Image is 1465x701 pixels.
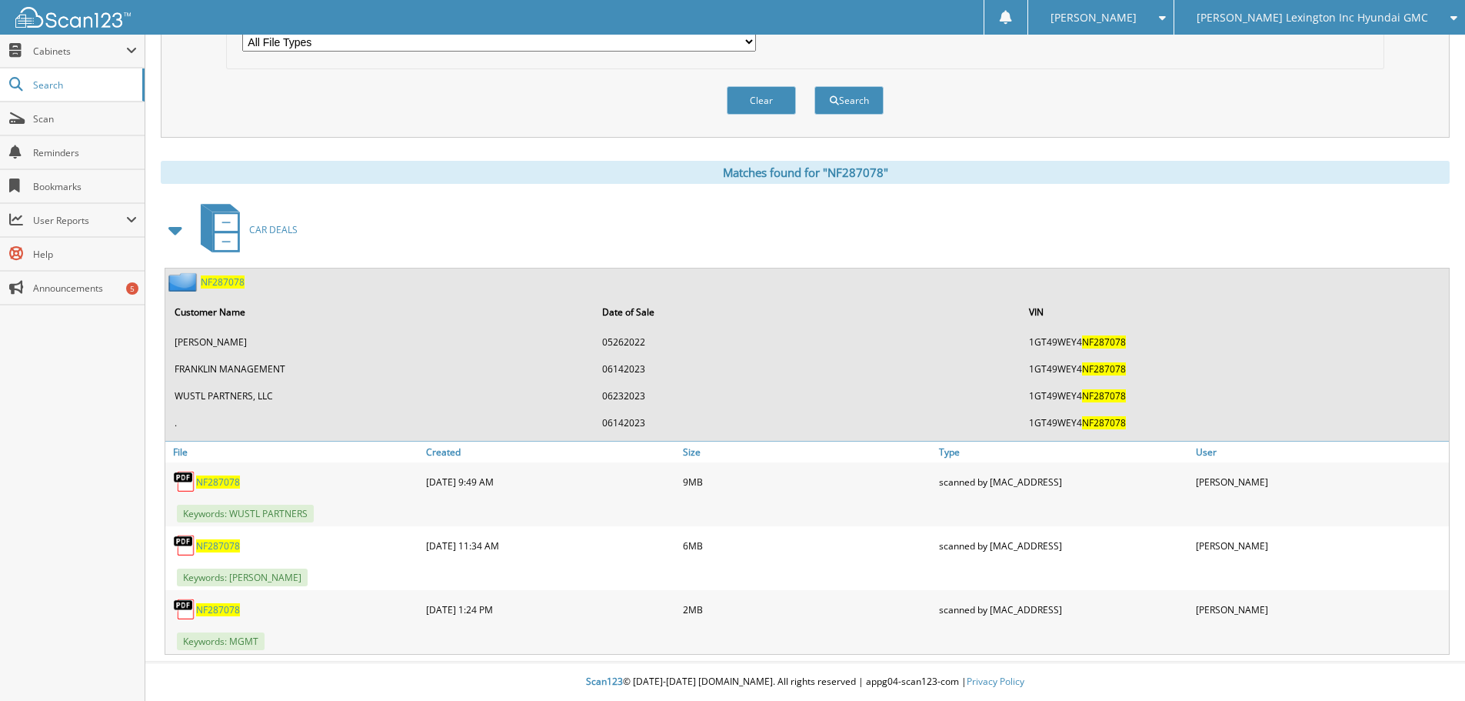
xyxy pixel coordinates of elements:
[177,505,314,522] span: Keywords: WUSTL PARTNERS
[594,329,1021,355] td: 05262022
[935,442,1192,462] a: Type
[1050,13,1137,22] span: [PERSON_NAME]
[191,199,298,260] a: CAR DEALS
[33,180,137,193] span: Bookmarks
[679,594,936,625] div: 2MB
[422,466,679,497] div: [DATE] 9:49 AM
[173,470,196,493] img: PDF.png
[161,161,1450,184] div: Matches found for "NF287078"
[165,442,422,462] a: File
[594,296,1021,328] th: Date of Sale
[814,86,884,115] button: Search
[33,282,137,295] span: Announcements
[177,569,308,586] span: Keywords: [PERSON_NAME]
[167,383,593,409] td: WUSTL PARTNERS, LLC
[679,442,936,462] a: Size
[594,383,1021,409] td: 06232023
[1082,362,1126,376] span: NF287078
[1021,410,1447,436] td: 1GT49WEY4
[679,530,936,561] div: 6MB
[1192,594,1449,625] div: [PERSON_NAME]
[1197,13,1428,22] span: [PERSON_NAME] Lexington Inc Hyundai GMC
[33,45,126,58] span: Cabinets
[1192,530,1449,561] div: [PERSON_NAME]
[168,272,201,292] img: folder2.png
[1082,335,1126,349] span: NF287078
[33,248,137,261] span: Help
[935,594,1192,625] div: scanned by [MAC_ADDRESS]
[1192,442,1449,462] a: User
[167,296,593,328] th: Customer Name
[422,594,679,625] div: [DATE] 1:24 PM
[1021,383,1447,409] td: 1GT49WEY4
[33,78,135,92] span: Search
[167,329,593,355] td: [PERSON_NAME]
[196,539,240,552] a: NF287078
[1021,296,1447,328] th: VIN
[422,530,679,561] div: [DATE] 11:34 AM
[173,598,196,621] img: PDF.png
[167,410,593,436] td: .
[1082,389,1126,402] span: NF287078
[15,7,131,28] img: scan123-logo-white.svg
[594,356,1021,382] td: 06142023
[1021,356,1447,382] td: 1GT49WEY4
[126,282,138,295] div: 5
[196,603,240,616] a: NF287078
[679,466,936,497] div: 9MB
[145,663,1465,701] div: © [DATE]-[DATE] [DOMAIN_NAME]. All rights reserved | appg04-scan123-com |
[33,112,137,125] span: Scan
[1388,627,1465,701] iframe: Chat Widget
[173,534,196,557] img: PDF.png
[935,466,1192,497] div: scanned by [MAC_ADDRESS]
[1021,329,1447,355] td: 1GT49WEY4
[935,530,1192,561] div: scanned by [MAC_ADDRESS]
[727,86,796,115] button: Clear
[196,476,240,489] a: NF287078
[586,675,623,688] span: Scan123
[167,356,593,382] td: FRANKLIN MANAGEMENT
[249,223,298,236] span: CAR DEALS
[33,214,126,227] span: User Reports
[1082,416,1126,429] span: NF287078
[422,442,679,462] a: Created
[33,146,137,159] span: Reminders
[1192,466,1449,497] div: [PERSON_NAME]
[177,633,265,650] span: Keywords: MGMT
[967,675,1024,688] a: Privacy Policy
[201,275,245,289] a: NF287078
[594,410,1021,436] td: 06142023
